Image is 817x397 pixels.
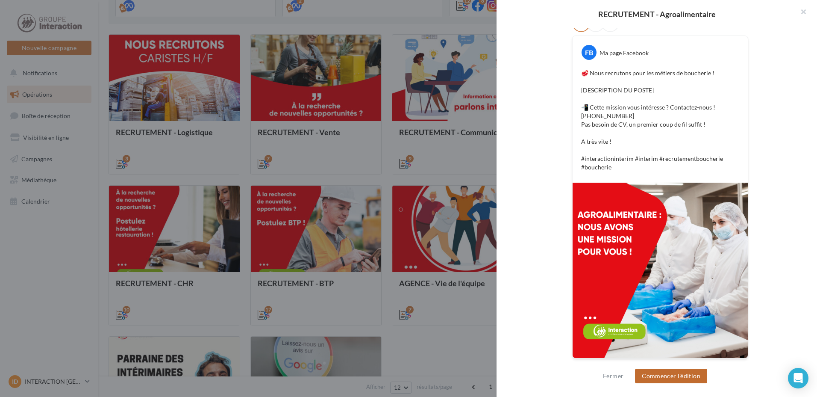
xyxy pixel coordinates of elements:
div: La prévisualisation est non-contractuelle [572,358,748,370]
button: Fermer [600,371,627,381]
button: Commencer l'édition [635,369,707,383]
div: FB [582,45,597,60]
div: RECRUTEMENT - Agroalimentaire [510,10,803,18]
div: Open Intercom Messenger [788,368,808,388]
p: 🥩 Nous recrutons pour les métiers de boucherie ! [DESCRIPTION DU POSTE] 📲 Cette mission vous inté... [581,69,739,172]
div: Ma page Facebook [600,49,649,57]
